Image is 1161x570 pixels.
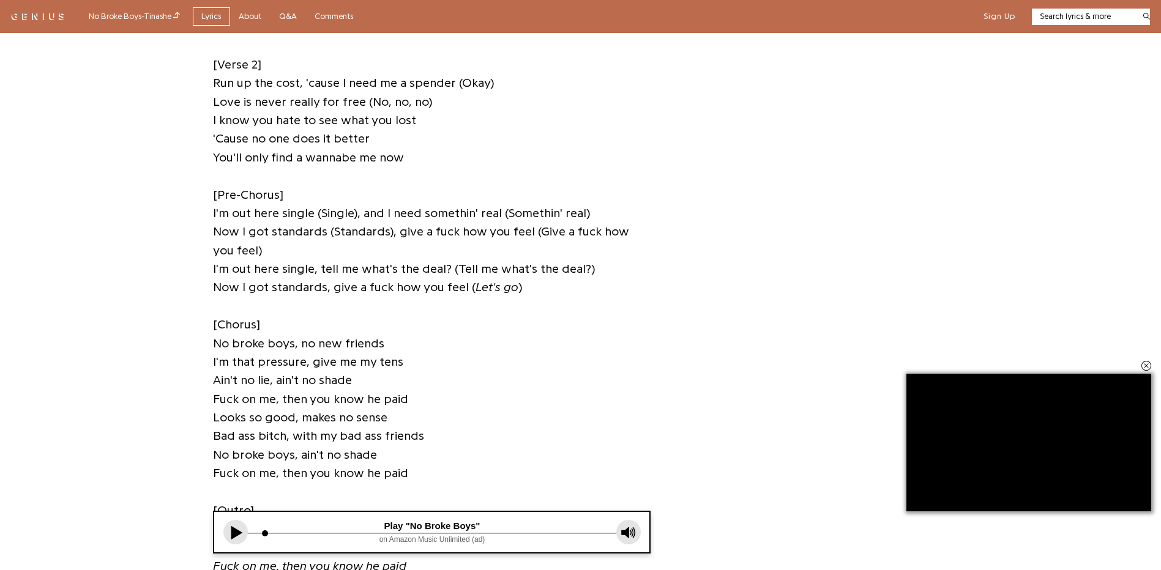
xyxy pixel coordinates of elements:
a: Comments [306,7,362,26]
iframe: Tonefuse player [214,512,650,552]
a: About [230,7,271,26]
a: Q&A [271,7,306,26]
i: Let's go [476,281,518,294]
div: No Broke Boys - Tinashe [89,10,180,23]
iframe: Advertisement [764,239,948,392]
a: Lyrics [193,7,230,26]
button: Sign Up [984,11,1015,22]
i: No broke boys, ain't no shade [213,541,374,554]
iframe: Advertisement [906,374,1151,511]
input: Search lyrics & more [1032,10,1135,23]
